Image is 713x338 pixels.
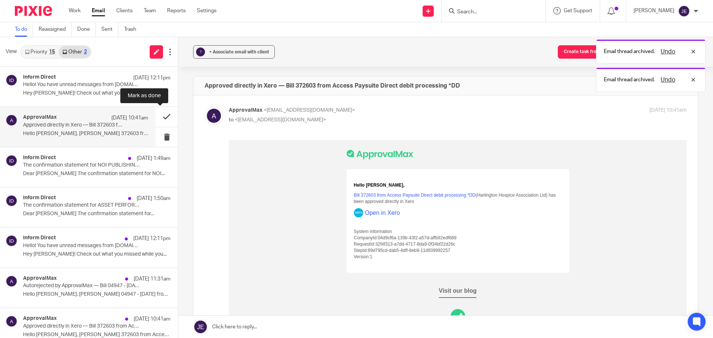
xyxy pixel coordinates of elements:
div: You are receiving emails from us because you have either an active account or an active user prof... [118,191,341,214]
span: to [229,117,234,122]
p: [DATE] 10:41am [134,315,170,323]
a: Open in Xero [136,70,171,76]
span: Visit our blog [210,147,248,158]
div: 15 [49,49,55,55]
span: System information [125,89,163,94]
div: StepId:89d795cd-dab5-4dff-8eb9-11d939992257 [125,108,333,114]
p: [DATE] 10:41am [649,106,687,114]
h4: Inform Direct [23,74,56,81]
p: The confirmation statement for NOI PUBLISHING LIMITED needs to be filed in the next seven days [23,162,141,168]
p: [DATE] 12:11pm [133,74,170,82]
a: Trash [124,22,142,37]
img: svg%3E [6,74,17,86]
h4: Inform Direct [23,195,56,201]
span: Mobile apps [212,286,246,297]
img: Youtube Logo [250,267,255,272]
div: (Harlington Hospice Association Ltd) has been approved directly in Xero [125,52,333,65]
a: Work [69,7,81,14]
h4: ApprovalMax [23,275,57,282]
a: Team [144,7,156,14]
span: View [6,48,17,56]
p: Hello [PERSON_NAME], [PERSON_NAME] 372603 from Access... [23,332,170,338]
a: Reassigned [39,22,72,37]
div: ? [196,47,205,56]
a: Done [77,22,96,37]
span: ApprovalMax [229,108,263,113]
span: + Associate email with client [209,50,269,54]
img: Xero [125,68,134,78]
p: The confirmation statement for ASSET PERFORMANCE PARTNERS INTERNATIONAL LTD needs to be filed in ... [23,202,141,209]
p: Email thread archived. [604,48,655,55]
p: Autorejected by ApprovalMax — Bill 04947 - [DATE] from Elite Specialist Care Part of Harrow Carers [23,283,141,289]
span: <[EMAIL_ADDRESS][DOMAIN_NAME]> [235,117,326,122]
img: svg%3E [6,114,17,126]
a: Reports [167,7,186,14]
img: svg%3E [6,155,17,167]
a: Other2 [59,46,90,58]
button: ? + Associate email with client [193,45,275,59]
div: CompanyId:04d9cf6a-139b-43f2-a57d-affb92edf689 [125,95,333,101]
a: To do [15,22,33,37]
p: Dear [PERSON_NAME] The confirmation statement for... [23,211,170,217]
a: Mobile apps [212,289,246,293]
h4: Inform Direct [23,155,56,161]
p: [DATE] 11:31am [134,275,170,283]
a: Sent [101,22,118,37]
p: Approved directly in Xero — Bill 372603 from Access Paysuite Direct debit processing *DD [23,122,123,128]
a: our terms of services [216,209,254,213]
a: Clients [116,7,133,14]
img: svg%3E [6,235,17,247]
p: Dear [PERSON_NAME] The confirmation statement for NOI... [23,171,170,177]
h4: Inform Direct [23,235,56,241]
h4: Approved directly in Xero — Bill 372603 from Access Paysuite Direct debit processing *DD [205,82,460,89]
img: Twitter Logo [234,267,240,272]
span: <[EMAIL_ADDRESS][DOMAIN_NAME]> [264,108,355,113]
p: [DATE] 1:50am [137,195,170,202]
img: Apple App Store link [188,305,227,316]
img: svg%3E [678,5,690,17]
img: ApprovalMax logo [118,10,185,20]
p: [DATE] 1:49am [137,155,170,162]
a: Email [92,7,105,14]
a: contact us [277,250,296,255]
button: Undo [658,47,678,56]
div: Version:1 [125,114,333,120]
p: Hello! You have unread messages from [DOMAIN_NAME] [23,82,141,88]
img: Android app link [231,305,270,316]
a: Settings [197,7,216,14]
div: 2 [84,49,87,55]
img: svg%3E [205,106,223,125]
span: Hello [PERSON_NAME], [125,43,176,48]
p: [DATE] 12:11pm [133,235,170,242]
a: Bill 372603 from Access Paysuite Direct debit processing *DD [125,53,247,58]
h4: ApprovalMax [23,114,57,121]
div: RequestId:32f4f313-a7dd-4717-8da9-0f34bf22d26c [125,101,333,108]
img: svg%3E [6,315,17,327]
p: Hey [PERSON_NAME]! Check out what you missed while you... [23,90,170,96]
img: ApprovalMax Logo [222,169,237,184]
p: [DATE] 10:41am [111,114,148,122]
p: Hello [PERSON_NAME], [PERSON_NAME] 04947 - [DATE] from... [23,291,170,298]
p: Approved directly in Xero — Bill 372603 from Access Paysuite Direct debit processing *DD [23,323,141,329]
div: Our services are provided by ApprovalMax Limited Director: [PERSON_NAME] Registered office: [STRE... [118,221,341,256]
img: svg%3E [6,195,17,207]
img: Pixie [15,6,52,16]
img: LinkedIn Logo [219,267,224,272]
button: Undo [658,75,678,84]
p: Hello [PERSON_NAME], [PERSON_NAME] 372603 from Access... [23,131,148,137]
p: Hey [PERSON_NAME]! Check out what you missed while you... [23,251,170,257]
a: Priority15 [21,46,59,58]
h4: ApprovalMax [23,315,57,322]
p: Email thread archived. [604,76,655,83]
img: Facebook Logo [204,267,207,272]
a: Visit our blog [210,149,248,154]
p: Hello! You have unread messages from [DOMAIN_NAME] [23,243,141,249]
img: svg%3E [6,275,17,287]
